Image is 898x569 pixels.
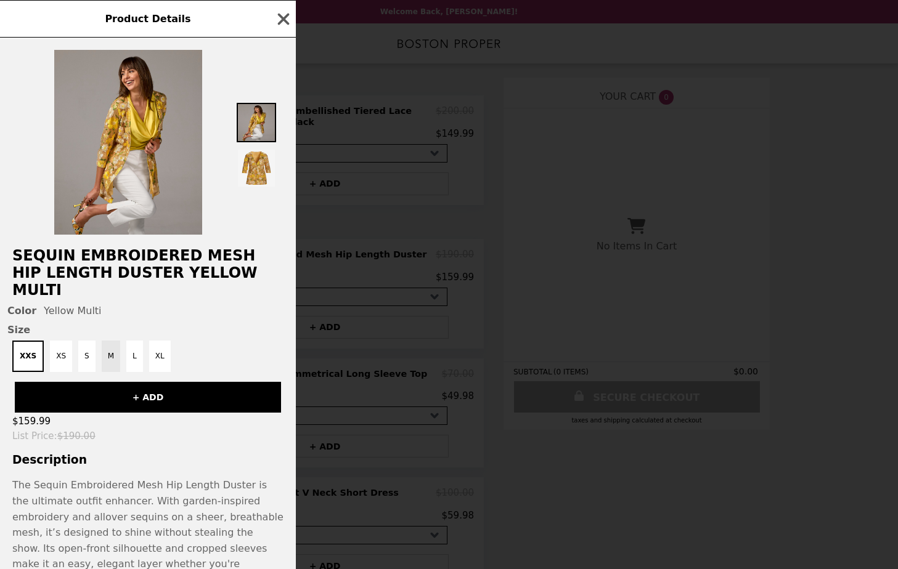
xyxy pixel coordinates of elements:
[15,382,281,413] button: + ADD
[126,341,143,372] button: L
[149,341,171,372] button: XL
[78,341,96,372] button: S
[105,13,190,25] span: Product Details
[7,305,288,317] div: Yellow Multi
[57,430,96,442] span: $190.00
[237,148,276,188] img: Thumbnail 2
[12,341,44,372] button: XXS
[7,324,288,336] span: Size
[7,305,36,317] span: Color
[54,50,202,235] img: Yellow Multi / XXS
[237,103,276,142] img: Thumbnail 1
[102,341,120,372] button: M
[50,341,72,372] button: XS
